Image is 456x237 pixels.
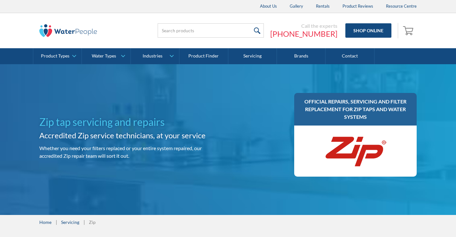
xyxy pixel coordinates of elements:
h1: Zip tap servicing and repairs [39,114,225,130]
h2: Accredited Zip service technicians, at your service [39,130,225,141]
a: Contact [326,48,374,64]
a: Water Types [82,48,130,64]
a: Product Finder [179,48,228,64]
a: Home [39,219,51,226]
div: Industries [143,53,162,59]
input: Search products [158,23,264,38]
div: | [83,218,86,226]
a: Servicing [228,48,277,64]
a: Open cart containing items [401,23,417,38]
a: Product Types [33,48,82,64]
a: Shop Online [345,23,391,38]
p: Whether you need your filters replaced or your entire system repaired, our accredited Zip repair ... [39,144,225,160]
a: Industries [131,48,179,64]
a: [PHONE_NUMBER] [270,29,337,39]
a: Servicing [61,219,79,226]
h3: Official repairs, servicing and filter replacement for Zip taps and water systems [301,98,410,121]
div: | [55,218,58,226]
img: shopping cart [403,25,415,35]
div: Product Types [41,53,69,59]
div: Call the experts [270,23,337,29]
img: The Water People [39,24,97,37]
a: Brands [277,48,326,64]
div: Zip [89,219,96,226]
div: Water Types [92,53,116,59]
